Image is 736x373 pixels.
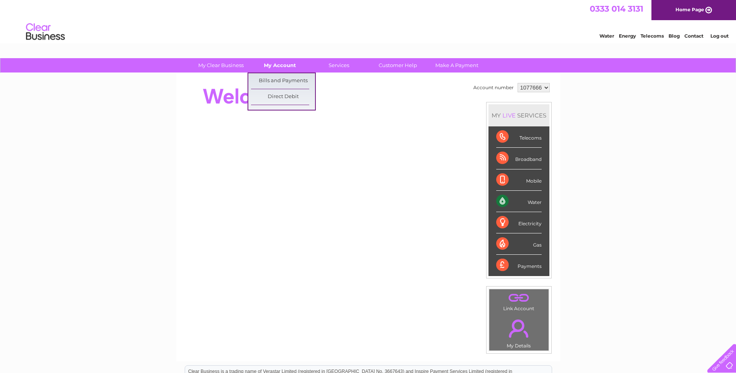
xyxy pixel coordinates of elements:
[189,58,253,73] a: My Clear Business
[185,4,552,38] div: Clear Business is a trading name of Verastar Limited (registered in [GEOGRAPHIC_DATA] No. 3667643...
[471,81,516,94] td: Account number
[619,33,636,39] a: Energy
[668,33,680,39] a: Blog
[501,112,517,119] div: LIVE
[496,191,542,212] div: Water
[251,73,315,89] a: Bills and Payments
[489,289,549,313] td: Link Account
[366,58,430,73] a: Customer Help
[641,33,664,39] a: Telecoms
[710,33,729,39] a: Log out
[599,33,614,39] a: Water
[496,126,542,148] div: Telecoms
[496,148,542,169] div: Broadband
[496,212,542,233] div: Electricity
[496,255,542,276] div: Payments
[251,89,315,105] a: Direct Debit
[684,33,703,39] a: Contact
[307,58,371,73] a: Services
[496,233,542,255] div: Gas
[26,20,65,44] img: logo.png
[491,291,547,305] a: .
[425,58,489,73] a: Make A Payment
[590,4,643,14] a: 0333 014 3131
[248,58,312,73] a: My Account
[491,315,547,342] a: .
[251,105,315,121] a: Moving Premises
[496,169,542,191] div: Mobile
[488,104,549,126] div: MY SERVICES
[489,313,549,351] td: My Details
